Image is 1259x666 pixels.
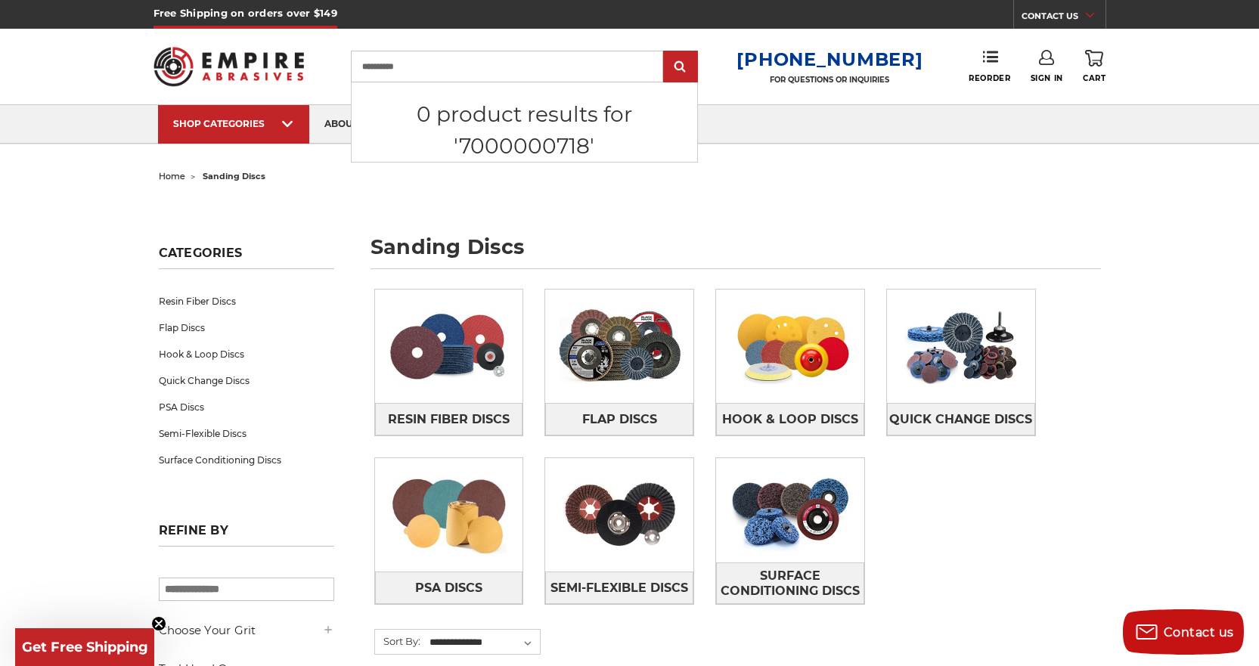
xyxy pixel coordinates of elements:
[716,403,864,435] a: Hook & Loop Discs
[375,294,523,398] img: Resin Fiber Discs
[887,294,1035,398] img: Quick Change Discs
[665,52,696,82] input: Submit
[159,341,334,367] a: Hook & Loop Discs
[415,575,482,601] span: PSA Discs
[889,407,1032,432] span: Quick Change Discs
[1022,8,1106,29] a: CONTACT US
[1083,73,1106,83] span: Cart
[159,523,334,547] h5: Refine by
[375,403,523,435] a: Resin Fiber Discs
[969,73,1010,83] span: Reorder
[15,628,154,666] div: Get Free ShippingClose teaser
[722,407,858,432] span: Hook & Loop Discs
[545,403,693,435] a: Flap Discs
[545,572,693,604] a: Semi-Flexible Discs
[371,237,1101,269] h1: sanding discs
[550,575,688,601] span: Semi-Flexible Discs
[716,562,864,604] a: Surface Conditioning Discs
[716,458,864,562] img: Surface Conditioning Discs
[352,98,697,162] p: 0 product results for '7000000718'
[375,572,523,604] a: PSA Discs
[153,37,305,96] img: Empire Abrasives
[736,75,923,85] p: FOR QUESTIONS OR INQUIRIES
[1031,73,1063,83] span: Sign In
[716,294,864,398] img: Hook & Loop Discs
[203,171,265,181] span: sanding discs
[1164,625,1234,640] span: Contact us
[173,118,294,129] div: SHOP CATEGORIES
[159,621,334,640] h5: Choose Your Grit
[159,246,334,269] h5: Categories
[159,394,334,420] a: PSA Discs
[159,447,334,473] a: Surface Conditioning Discs
[375,630,420,652] label: Sort By:
[375,463,523,567] img: PSA Discs
[545,294,693,398] img: Flap Discs
[22,639,148,655] span: Get Free Shipping
[151,616,166,631] button: Close teaser
[736,48,923,70] a: [PHONE_NUMBER]
[969,50,1010,82] a: Reorder
[717,563,864,604] span: Surface Conditioning Discs
[582,407,657,432] span: Flap Discs
[159,314,334,341] a: Flap Discs
[887,403,1035,435] a: Quick Change Discs
[159,367,334,394] a: Quick Change Discs
[309,105,388,144] a: about us
[159,420,334,447] a: Semi-Flexible Discs
[545,463,693,567] img: Semi-Flexible Discs
[1123,609,1244,655] button: Contact us
[1083,50,1106,83] a: Cart
[388,407,510,432] span: Resin Fiber Discs
[427,631,540,654] select: Sort By:
[159,171,185,181] a: home
[159,288,334,314] a: Resin Fiber Discs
